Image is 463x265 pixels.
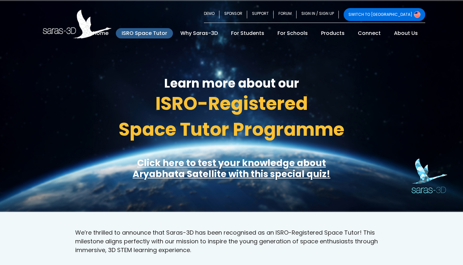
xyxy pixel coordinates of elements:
[133,157,330,180] a: Click here to test your knowledge aboutAryabhata Satellite with this special quiz!
[414,11,420,18] img: Switch to USA
[315,28,350,38] a: Products
[119,117,344,142] span: Space Tutor Programme
[388,28,424,38] a: About Us
[344,8,425,21] a: SWITCH TO [GEOGRAPHIC_DATA]
[225,28,270,38] a: For Students
[43,10,112,38] img: Saras 3D
[116,28,173,38] a: ISRO Space Tutor
[43,77,420,90] h3: Learn more about our
[219,8,247,21] a: SPONSOR
[87,28,114,38] a: Home
[247,8,274,21] a: SUPPORT
[204,8,219,21] a: DEMO
[297,8,339,21] a: SIGN IN / SIGN UP
[175,28,224,38] a: Why Saras-3D
[272,28,314,38] a: For Schools
[352,28,387,38] a: Connect
[156,91,308,116] span: ISRO-Registered
[274,8,297,21] a: FORUM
